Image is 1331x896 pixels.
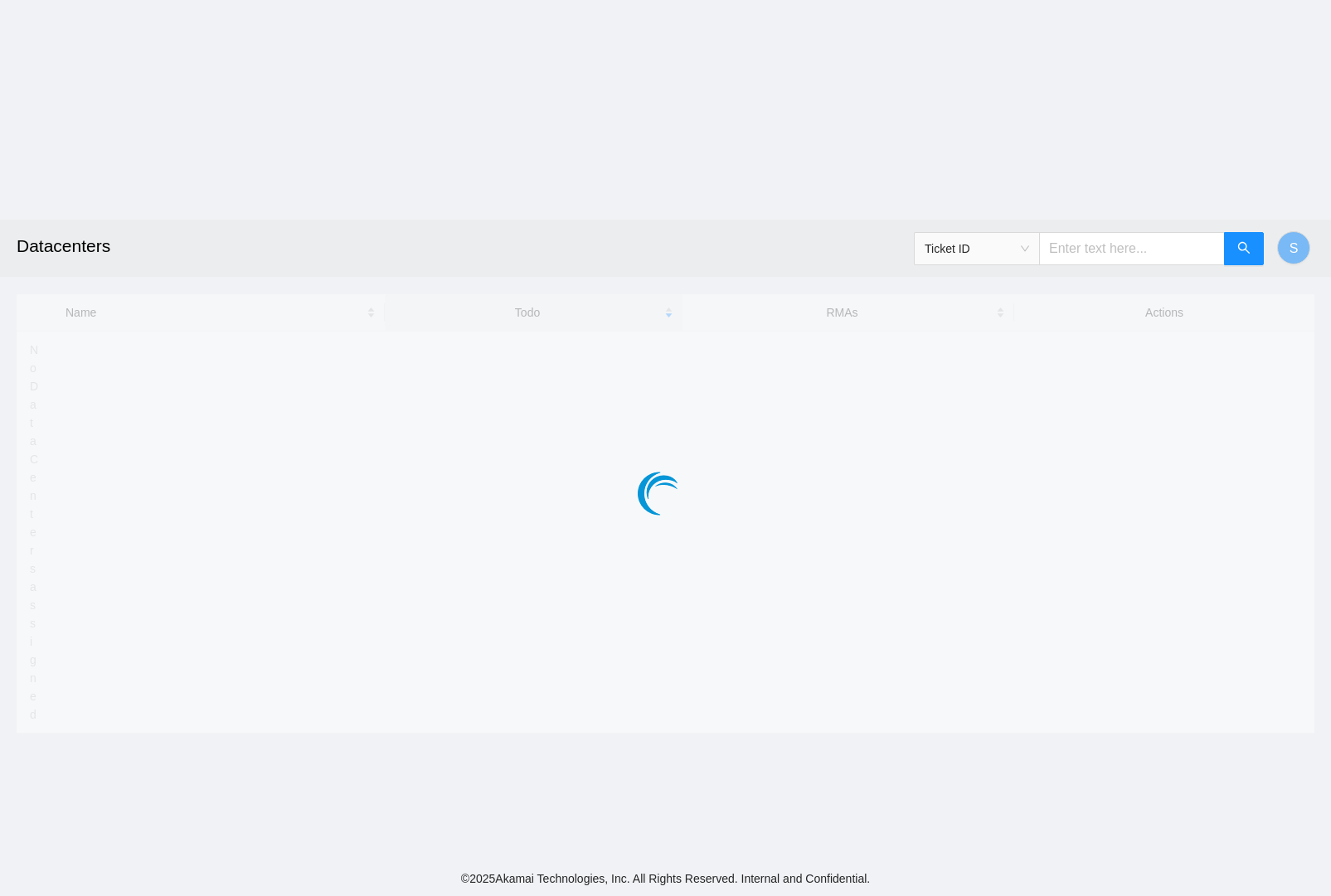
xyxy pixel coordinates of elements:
span: Ticket ID [925,236,1029,261]
h2: Datacenters [17,220,925,273]
button: S [1277,231,1310,264]
span: S [1290,238,1299,259]
span: search [1237,241,1251,257]
input: Enter text here... [1039,232,1225,265]
button: search [1224,232,1264,265]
